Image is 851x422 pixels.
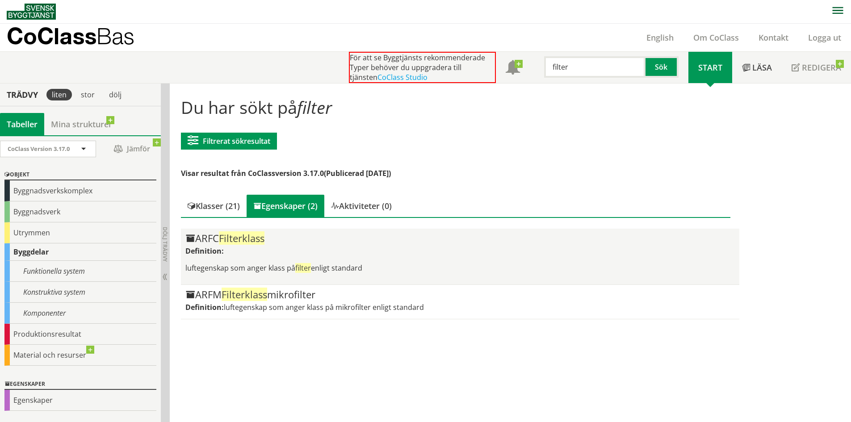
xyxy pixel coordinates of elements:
span: Redigera [802,62,841,73]
span: luftegenskap som anger klass på mikrofilter enligt standard [224,302,424,312]
label: Definition: [185,246,224,256]
div: stor [75,89,100,100]
div: Klasser (21) [181,195,247,217]
a: CoClass Studio [377,72,428,82]
span: Notifikationer [506,61,520,75]
a: Logga ut [798,32,851,43]
input: Sök [544,56,646,78]
span: CoClass Version 3.17.0 [8,145,70,153]
div: Byggnadsverk [4,201,156,222]
div: För att se Byggtjänsts rekommenderade Typer behöver du uppgradera till tjänsten [349,52,496,83]
div: Produktionsresultat [4,324,156,345]
div: dölj [104,89,127,100]
h1: Du har sökt på [181,97,730,117]
p: luftegenskap som anger klass på enligt standard [185,263,734,273]
a: CoClassBas [7,24,154,51]
span: Visar resultat från CoClassversion 3.17.0 [181,168,324,178]
div: Trädvy [2,90,43,100]
span: Jämför [105,141,159,157]
label: Definition: [185,302,224,312]
div: Komponenter [4,303,156,324]
div: Byggdelar [4,243,156,261]
a: Start [688,52,732,83]
a: Redigera [782,52,851,83]
span: Filterklass [219,231,264,245]
div: Egenskaper [4,390,156,411]
div: Objekt [4,170,156,180]
span: Dölj trädvy [161,227,169,262]
div: Funktionella system [4,261,156,282]
div: Aktiviteter (0) [324,195,398,217]
div: ARFM mikrofilter [185,289,734,300]
a: English [637,32,683,43]
span: Läsa [752,62,772,73]
span: filter [295,263,311,273]
div: Konstruktiva system [4,282,156,303]
a: Mina strukturer [44,113,119,135]
a: Om CoClass [683,32,749,43]
button: Sök [646,56,679,78]
button: Filtrerat sökresultat [181,133,277,150]
a: Kontakt [749,32,798,43]
div: liten [46,89,72,100]
span: Start [698,62,722,73]
span: (Publicerad [DATE]) [324,168,391,178]
img: Svensk Byggtjänst [7,4,56,20]
div: Byggnadsverkskomplex [4,180,156,201]
span: Filterklass [222,288,267,301]
div: Utrymmen [4,222,156,243]
span: filter [297,96,332,119]
span: Bas [96,23,134,49]
a: Läsa [732,52,782,83]
div: Material och resurser [4,345,156,366]
div: Egenskaper [4,379,156,390]
div: ARFC [185,233,734,244]
div: Egenskaper (2) [247,195,324,217]
p: CoClass [7,31,134,41]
